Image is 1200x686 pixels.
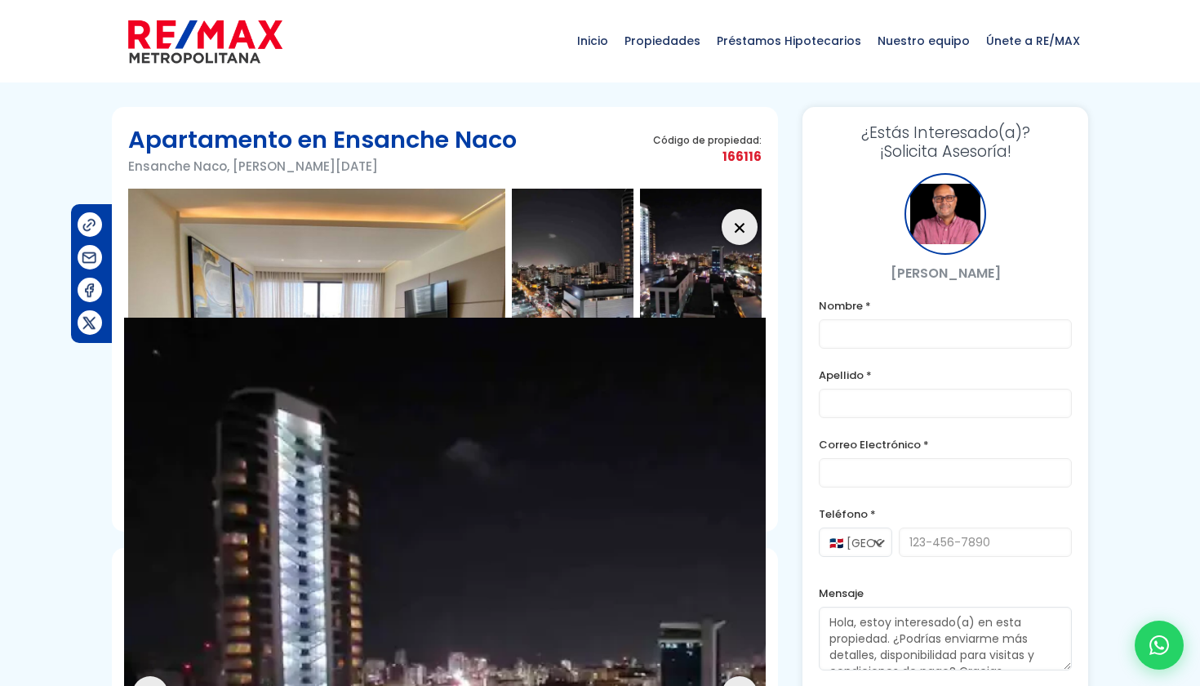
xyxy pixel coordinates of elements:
h3: ¡Solicita Asesoría! [819,123,1072,161]
div: Julio Holguin [904,173,986,255]
img: Compartir [81,249,98,266]
p: [PERSON_NAME] [819,263,1072,283]
span: Propiedades [616,16,709,65]
h1: Apartamento en Ensanche Naco [128,123,517,156]
span: Inicio [569,16,616,65]
label: Teléfono * [819,504,1072,524]
input: 123-456-7890 [899,528,1072,557]
img: Compartir [81,314,98,332]
label: Apellido * [819,365,1072,385]
label: Mensaje [819,583,1072,604]
label: Correo Electrónico * [819,434,1072,455]
span: Código de propiedad: [653,134,762,146]
span: ¿Estás Interesado(a)? [819,123,1072,142]
span: Nuestro equipo [869,16,978,65]
span: Únete a RE/MAX [978,16,1088,65]
img: Compartir [81,282,98,299]
label: Nombre * [819,296,1072,316]
img: remax-metropolitana-logo [128,17,282,66]
textarea: Hola, estoy interesado(a) en esta propiedad. ¿Podrías enviarme más detalles, disponibilidad para ... [819,607,1072,670]
span: 166116 [653,146,762,167]
p: Ensanche Naco, [PERSON_NAME][DATE] [128,156,517,176]
img: Compartir [81,216,98,234]
span: Préstamos Hipotecarios [709,16,869,65]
